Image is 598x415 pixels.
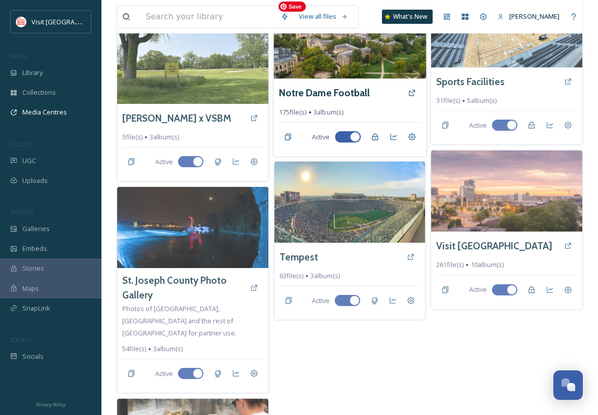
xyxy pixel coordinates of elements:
[471,260,504,270] span: 10 album(s)
[155,369,173,379] span: Active
[310,271,340,281] span: 3 album(s)
[312,132,330,141] span: Active
[436,74,505,89] a: Sports Facilities
[22,284,39,293] span: Maps
[279,271,303,281] span: 63 file(s)
[36,401,65,408] span: Privacy Policy
[36,398,65,410] a: Privacy Policy
[493,7,565,26] a: [PERSON_NAME]
[553,370,583,400] button: Open Chat
[467,96,497,105] span: 5 album(s)
[509,12,559,21] span: [PERSON_NAME]
[122,344,146,354] span: 54 file(s)
[436,96,460,105] span: 31 file(s)
[469,285,487,294] span: Active
[16,17,26,27] img: vsbm-stackedMISH_CMYKlogo2017.jpg
[10,208,33,216] span: WIDGETS
[122,111,231,126] a: [PERSON_NAME] x VSBM
[22,176,48,185] span: Uploads
[10,336,30,344] span: SOCIALS
[22,263,44,273] span: Stories
[22,107,67,117] span: Media Centres
[117,23,268,104] img: 2ed6ce61-70df-46c6-8f5c-54d80b593d98.jpg
[22,224,50,234] span: Galleries
[278,2,306,12] span: Save
[279,250,318,265] a: Tempest
[31,17,110,26] span: Visit [GEOGRAPHIC_DATA]
[22,156,36,166] span: UGC
[294,7,353,26] a: View all files
[22,244,47,253] span: Embeds
[153,344,183,354] span: 3 album(s)
[313,107,343,117] span: 3 album(s)
[122,132,143,142] span: 5 file(s)
[436,239,552,253] a: Visit [GEOGRAPHIC_DATA]
[278,107,306,117] span: 175 file(s)
[22,88,56,97] span: Collections
[10,52,28,60] span: MEDIA
[436,260,464,270] span: 261 file(s)
[312,296,330,306] span: Active
[155,157,173,167] span: Active
[10,140,32,148] span: COLLECT
[122,304,236,337] span: Photos of [GEOGRAPHIC_DATA], [GEOGRAPHIC_DATA] and the rest of [GEOGRAPHIC_DATA] for partner use.
[22,304,50,313] span: SnapLink
[117,187,268,268] img: 1fae55be-1d7d-47bd-9741-b5521a670b17.jpg
[140,6,275,28] input: Search your library
[469,121,487,130] span: Active
[122,273,245,303] a: St. Joseph County Photo Gallery
[22,68,43,78] span: Library
[278,86,370,100] a: Notre Dame Football
[382,10,433,24] a: What's New
[431,150,582,232] img: 9967d43b-fa56-41e2-8a12-d539ca85d750.jpg
[274,162,426,243] img: 8f7139c0-5357-405e-a064-759d80518f98.jpg
[22,352,44,361] span: Socials
[150,132,179,142] span: 3 album(s)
